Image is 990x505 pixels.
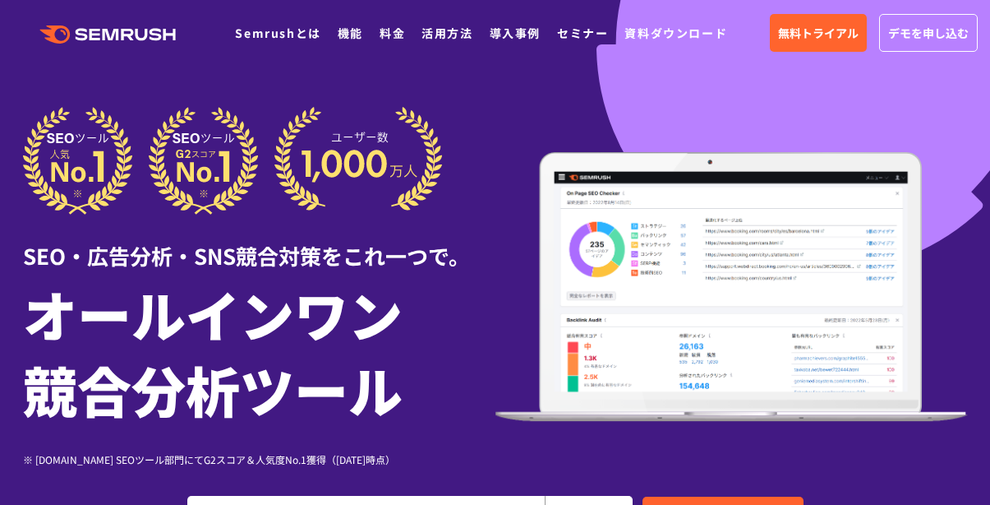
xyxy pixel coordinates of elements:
[23,276,495,427] h1: オールインワン 競合分析ツール
[235,25,320,41] a: Semrushとは
[490,25,541,41] a: 導入事例
[888,24,969,42] span: デモを申し込む
[338,25,363,41] a: 機能
[624,25,727,41] a: 資料ダウンロード
[380,25,405,41] a: 料金
[879,14,978,52] a: デモを申し込む
[770,14,867,52] a: 無料トライアル
[778,24,859,42] span: 無料トライアル
[557,25,608,41] a: セミナー
[23,215,495,271] div: SEO・広告分析・SNS競合対策をこれ一つで。
[23,452,495,467] div: ※ [DOMAIN_NAME] SEOツール部門にてG2スコア＆人気度No.1獲得（[DATE]時点）
[421,25,472,41] a: 活用方法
